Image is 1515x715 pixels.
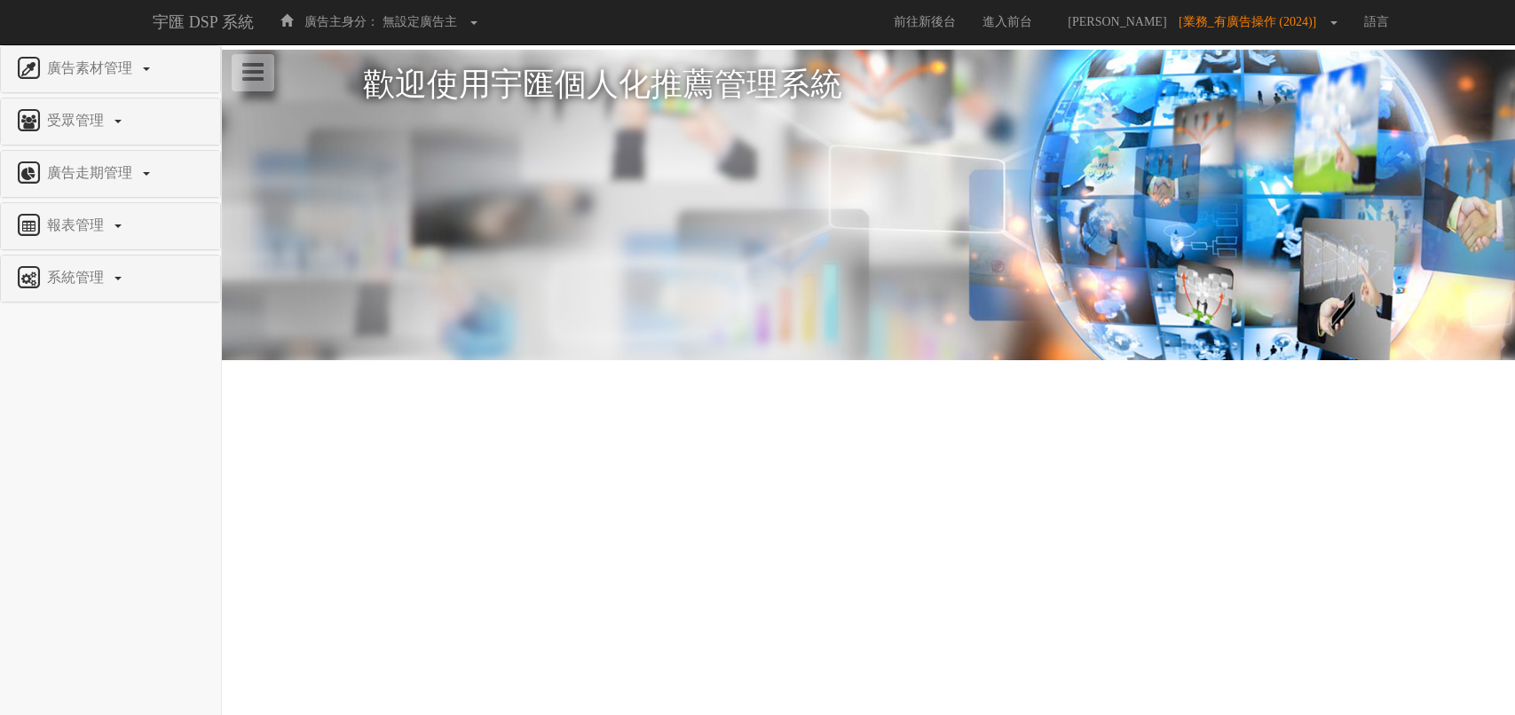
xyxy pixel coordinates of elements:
[43,217,113,232] span: 報表管理
[43,60,141,75] span: 廣告素材管理
[14,107,207,136] a: 受眾管理
[14,264,207,293] a: 系統管理
[14,212,207,240] a: 報表管理
[14,160,207,188] a: 廣告走期管理
[43,270,113,285] span: 系統管理
[1059,15,1175,28] span: [PERSON_NAME]
[383,15,457,28] span: 無設定廣告主
[43,113,113,128] span: 受眾管理
[43,165,141,180] span: 廣告走期管理
[304,15,379,28] span: 廣告主身分：
[1179,15,1325,28] span: [業務_有廣告操作 (2024)]
[363,67,1375,103] h1: 歡迎使用宇匯個人化推薦管理系統
[14,55,207,83] a: 廣告素材管理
